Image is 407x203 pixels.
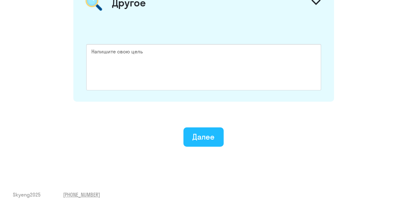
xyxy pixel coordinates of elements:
[13,191,41,198] span: Skyeng 2025
[192,132,215,142] div: Далее
[183,127,224,147] button: Далее
[63,191,100,198] a: [PHONE_NUMBER]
